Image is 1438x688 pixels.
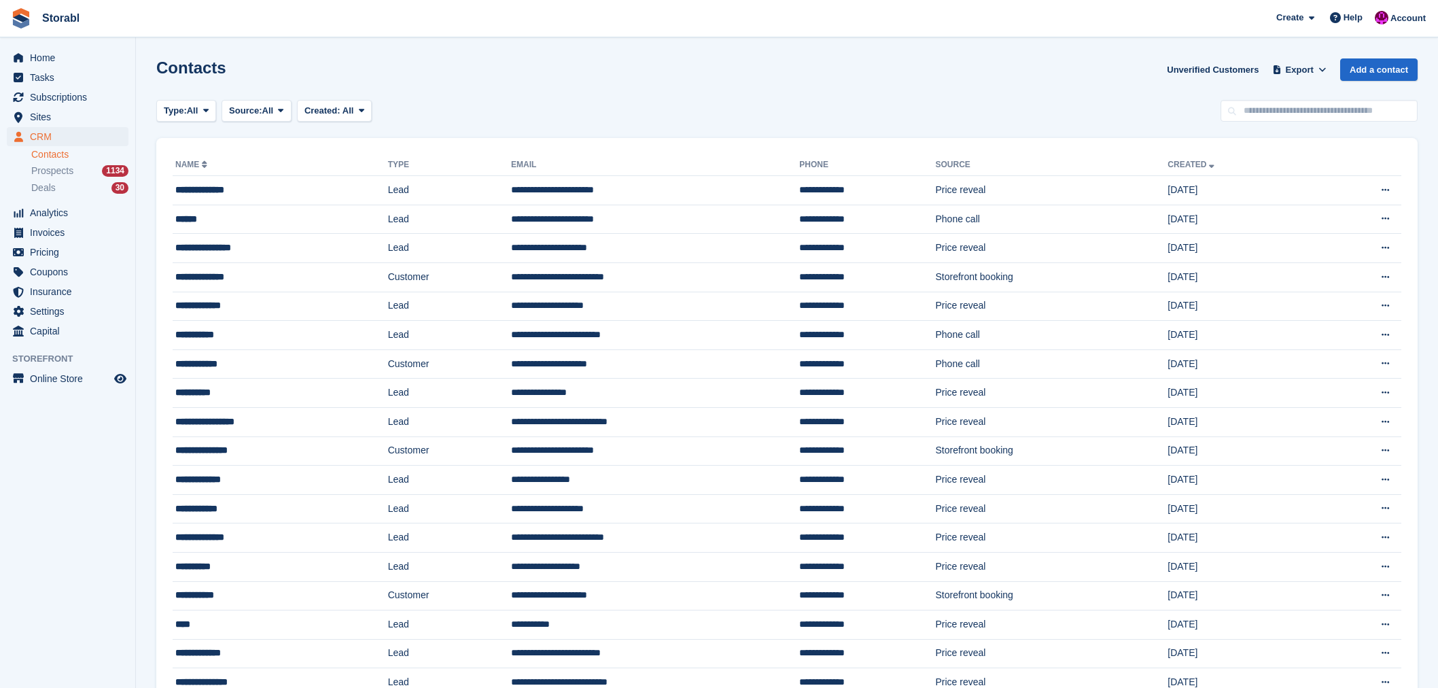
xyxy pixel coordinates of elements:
[388,581,511,610] td: Customer
[1168,176,1316,205] td: [DATE]
[111,182,128,194] div: 30
[7,282,128,301] a: menu
[7,223,128,242] a: menu
[304,105,340,116] span: Created:
[1168,639,1316,668] td: [DATE]
[388,349,511,379] td: Customer
[30,88,111,107] span: Subscriptions
[388,552,511,581] td: Lead
[1168,610,1316,640] td: [DATE]
[935,494,1168,523] td: Price reveal
[1168,581,1316,610] td: [DATE]
[388,639,511,668] td: Lead
[30,127,111,146] span: CRM
[7,203,128,222] a: menu
[1168,160,1217,169] a: Created
[935,154,1168,176] th: Source
[1168,552,1316,581] td: [DATE]
[1168,205,1316,234] td: [DATE]
[229,104,262,118] span: Source:
[7,88,128,107] a: menu
[187,104,198,118] span: All
[1168,523,1316,553] td: [DATE]
[11,8,31,29] img: stora-icon-8386f47178a22dfd0bd8f6a31ec36ba5ce8667c1dd55bd0f319d3a0aa187defe.svg
[7,127,128,146] a: menu
[30,282,111,301] span: Insurance
[935,205,1168,234] td: Phone call
[388,407,511,436] td: Lead
[388,494,511,523] td: Lead
[388,292,511,321] td: Lead
[935,292,1168,321] td: Price reveal
[1168,379,1316,408] td: [DATE]
[1344,11,1363,24] span: Help
[30,223,111,242] span: Invoices
[156,58,226,77] h1: Contacts
[388,321,511,350] td: Lead
[388,523,511,553] td: Lead
[7,107,128,126] a: menu
[175,160,210,169] a: Name
[388,154,511,176] th: Type
[7,322,128,341] a: menu
[1168,234,1316,263] td: [DATE]
[935,610,1168,640] td: Price reveal
[30,243,111,262] span: Pricing
[30,203,111,222] span: Analytics
[1286,63,1314,77] span: Export
[935,436,1168,466] td: Storefront booking
[343,105,354,116] span: All
[388,176,511,205] td: Lead
[1269,58,1329,81] button: Export
[31,165,73,177] span: Prospects
[222,100,292,122] button: Source: All
[31,182,56,194] span: Deals
[30,107,111,126] span: Sites
[156,100,216,122] button: Type: All
[1340,58,1418,81] a: Add a contact
[30,322,111,341] span: Capital
[30,369,111,388] span: Online Store
[388,466,511,495] td: Lead
[31,148,128,161] a: Contacts
[935,234,1168,263] td: Price reveal
[935,262,1168,292] td: Storefront booking
[112,371,128,387] a: Preview store
[1375,11,1388,24] img: Helen Morton
[935,407,1168,436] td: Price reveal
[30,68,111,87] span: Tasks
[388,379,511,408] td: Lead
[7,302,128,321] a: menu
[511,154,799,176] th: Email
[799,154,935,176] th: Phone
[1168,349,1316,379] td: [DATE]
[1276,11,1303,24] span: Create
[7,369,128,388] a: menu
[1168,407,1316,436] td: [DATE]
[30,48,111,67] span: Home
[1168,262,1316,292] td: [DATE]
[7,262,128,281] a: menu
[297,100,372,122] button: Created: All
[262,104,274,118] span: All
[388,234,511,263] td: Lead
[935,321,1168,350] td: Phone call
[1161,58,1264,81] a: Unverified Customers
[935,523,1168,553] td: Price reveal
[935,349,1168,379] td: Phone call
[7,48,128,67] a: menu
[31,164,128,178] a: Prospects 1134
[1168,466,1316,495] td: [DATE]
[935,379,1168,408] td: Price reveal
[164,104,187,118] span: Type:
[1168,292,1316,321] td: [DATE]
[388,436,511,466] td: Customer
[1168,436,1316,466] td: [DATE]
[935,176,1168,205] td: Price reveal
[1168,321,1316,350] td: [DATE]
[30,302,111,321] span: Settings
[388,205,511,234] td: Lead
[7,243,128,262] a: menu
[12,352,135,366] span: Storefront
[31,181,128,195] a: Deals 30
